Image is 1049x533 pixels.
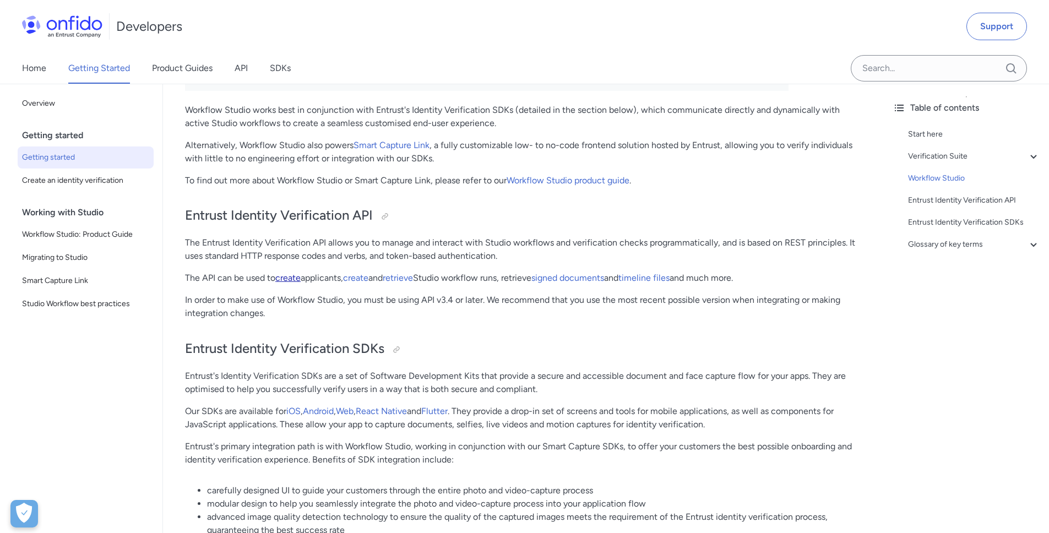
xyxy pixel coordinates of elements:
span: Migrating to Studio [22,251,149,264]
p: In order to make use of Workflow Studio, you must be using API v3.4 or later. We recommend that y... [185,293,862,320]
p: Alternatively, Workflow Studio also powers , a fully customizable low- to no-code frontend soluti... [185,139,862,165]
a: Glossary of key terms [908,238,1040,251]
a: Workflow Studio product guide [507,175,629,186]
a: Start here [908,128,1040,141]
a: iOS [286,406,301,416]
a: Create an identity verification [18,170,154,192]
a: Product Guides [152,53,213,84]
span: Studio Workflow best practices [22,297,149,311]
a: Workflow Studio: Product Guide [18,224,154,246]
div: Cookie Preferences [10,500,38,527]
a: Smart Capture Link [18,270,154,292]
a: Home [22,53,46,84]
a: retrieve [383,273,413,283]
span: Smart Capture Link [22,274,149,287]
p: Workflow Studio works best in conjunction with Entrust's Identity Verification SDKs (detailed in ... [185,104,862,130]
a: Workflow Studio [908,172,1040,185]
a: signed documents [531,273,604,283]
p: Our SDKs are available for , , , and . They provide a drop-in set of screens and tools for mobile... [185,405,862,431]
li: carefully designed UI to guide your customers through the entire photo and video-capture process [207,484,862,497]
span: Overview [22,97,149,110]
a: Getting Started [68,53,130,84]
a: Android [303,406,334,416]
a: Studio Workflow best practices [18,293,154,315]
a: Verification Suite [908,150,1040,163]
p: Entrust's primary integration path is with Workflow Studio, working in conjunction with our Smart... [185,440,862,466]
a: Entrust Identity Verification SDKs [908,216,1040,229]
div: Getting started [22,124,158,146]
p: Entrust's Identity Verification SDKs are a set of Software Development Kits that provide a secure... [185,369,862,396]
span: Getting started [22,151,149,164]
a: Entrust Identity Verification API [908,194,1040,207]
p: To find out more about Workflow Studio or Smart Capture Link, please refer to our . [185,174,862,187]
li: modular design to help you seamlessly integrate the photo and video-capture process into your app... [207,497,862,510]
span: Create an identity verification [22,174,149,187]
a: Flutter [421,406,448,416]
div: Working with Studio [22,202,158,224]
a: Smart Capture Link [354,140,430,150]
span: Workflow Studio: Product Guide [22,228,149,241]
a: API [235,53,248,84]
h2: Entrust Identity Verification SDKs [185,340,862,358]
p: The Entrust Identity Verification API allows you to manage and interact with Studio workflows and... [185,236,862,263]
a: Migrating to Studio [18,247,154,269]
h2: Entrust Identity Verification API [185,206,862,225]
a: Web [336,406,354,416]
input: Onfido search input field [851,55,1027,81]
a: Getting started [18,146,154,168]
button: Open Preferences [10,500,38,527]
a: Overview [18,93,154,115]
p: The API can be used to applicants, and Studio workflow runs, retrieve and and much more. [185,271,862,285]
a: create [343,273,368,283]
img: Onfido Logo [22,15,102,37]
a: create [275,273,301,283]
a: SDKs [270,53,291,84]
a: Support [966,13,1027,40]
a: React Native [356,406,407,416]
h1: Developers [116,18,182,35]
a: timeline files [618,273,670,283]
div: Table of contents [893,101,1040,115]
